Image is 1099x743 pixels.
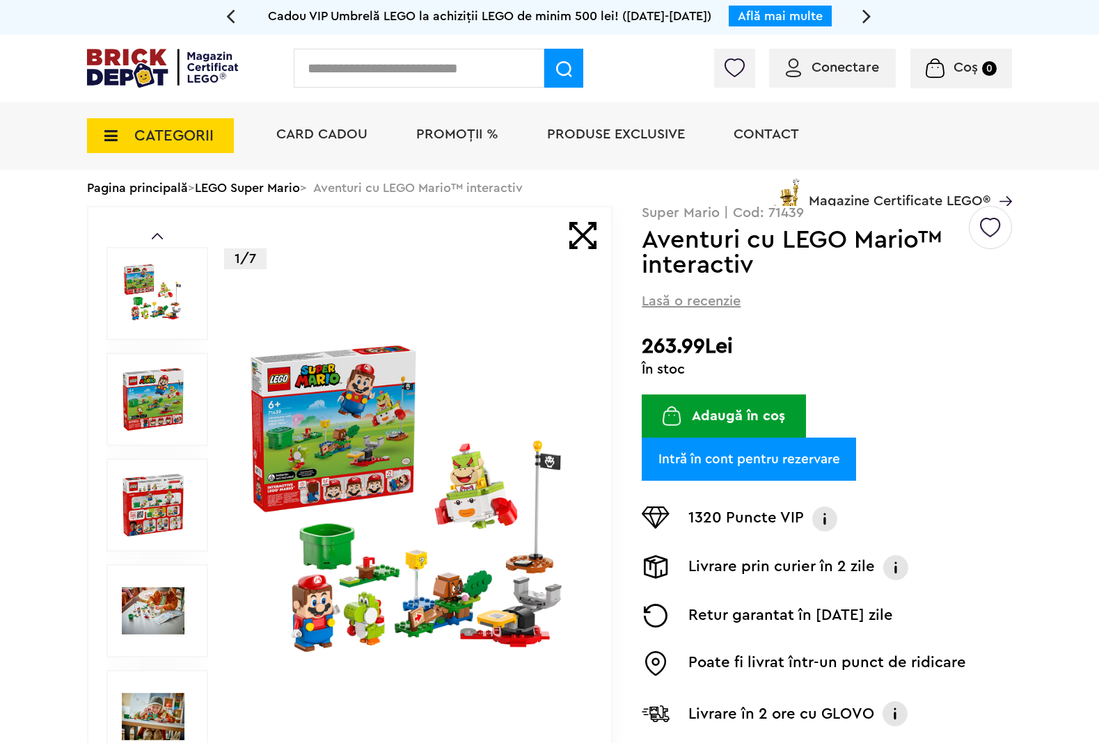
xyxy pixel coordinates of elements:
h1: Aventuri cu LEGO Mario™ interactiv [642,227,967,278]
a: Află mai multe [738,10,823,22]
a: Contact [734,127,799,141]
img: Easybox [642,651,670,676]
button: Adaugă în coș [642,394,806,438]
a: Produse exclusive [547,127,685,141]
a: Magazine Certificate LEGO® [990,176,1012,190]
img: Aventuri cu LEGO Mario™ interactiv LEGO 71439 [122,474,184,536]
h2: 263.99Lei [642,334,1012,359]
img: Aventuri cu LEGO Mario™ interactiv [239,334,581,676]
img: Aventuri cu LEGO Mario™ interactiv [122,262,184,325]
span: Cadou VIP Umbrelă LEGO la achiziții LEGO de minim 500 lei! ([DATE]-[DATE]) [268,10,711,22]
p: Retur garantat în [DATE] zile [688,604,893,628]
span: Lasă o recenzie [642,291,741,311]
p: 1/7 [224,248,267,269]
span: CATEGORII [134,128,214,143]
a: PROMOȚII % [416,127,498,141]
img: Puncte VIP [642,506,670,529]
small: 0 [982,61,997,76]
img: Livrare [642,555,670,579]
img: Returnare [642,604,670,628]
img: Info livrare cu GLOVO [881,700,909,728]
span: Conectare [812,61,879,74]
img: Info VIP [811,506,839,532]
p: Livrare în 2 ore cu GLOVO [688,703,874,725]
p: Poate fi livrat într-un punct de ridicare [688,651,966,676]
a: Prev [152,233,163,239]
img: Seturi Lego Aventuri cu LEGO Mario™ interactiv [122,580,184,642]
img: Info livrare prin curier [882,555,910,580]
a: Card Cadou [276,127,367,141]
p: Livrare prin curier în 2 zile [688,555,875,580]
span: Coș [954,61,978,74]
img: Livrare Glovo [642,705,670,722]
a: Intră în cont pentru rezervare [642,438,856,481]
div: În stoc [642,362,1012,376]
img: Aventuri cu LEGO Mario™ interactiv [122,368,184,431]
p: 1320 Puncte VIP [688,506,804,532]
span: Magazine Certificate LEGO® [809,176,990,208]
a: Conectare [786,61,879,74]
p: Super Mario | Cod: 71439 [642,206,1012,220]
